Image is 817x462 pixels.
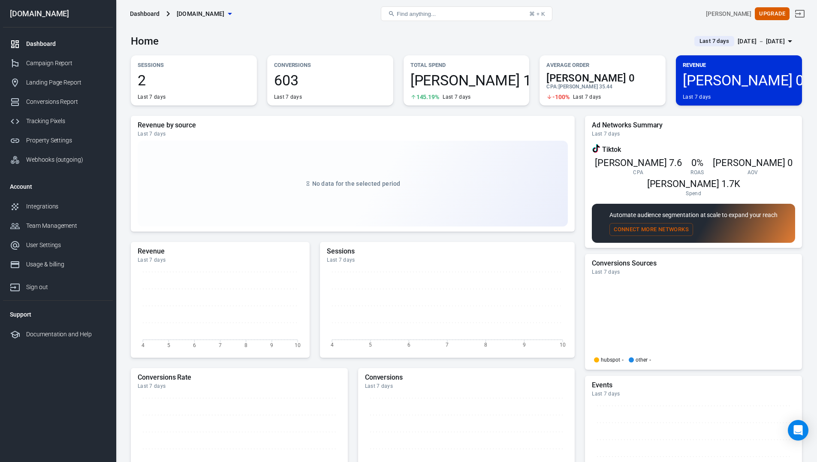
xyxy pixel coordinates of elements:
p: Average Order [546,60,659,69]
span: Find anything... [397,11,436,17]
span: AOV [748,169,758,176]
a: Campaign Report [3,54,113,73]
tspan: 8 [485,342,488,348]
tspan: 7 [219,342,222,348]
tspan: 10 [295,342,301,348]
div: Documentation and Help [26,330,106,339]
div: Last 7 days [592,269,795,275]
div: Last 7 days [138,130,568,137]
div: Usage & billing [26,260,106,269]
a: Integrations [3,197,113,216]
a: Sign out [3,274,113,297]
tspan: 6 [193,342,196,348]
div: Conversions Report [26,97,106,106]
span: sereniumwellness.com [177,9,225,19]
p: Total Spend [410,60,523,69]
div: Campaign Report [26,59,106,68]
h5: Sessions [327,247,568,256]
span: - [649,357,651,362]
a: Usage & billing [3,255,113,274]
div: Last 7 days [683,94,711,100]
div: TikTok Ads [592,144,600,155]
p: hubspot [601,357,620,362]
div: Last 7 days [138,257,303,263]
h3: Home [131,35,159,47]
span: Spend [686,190,701,197]
h5: Conversions Rate [138,373,341,382]
div: Last 7 days [274,94,302,100]
a: User Settings [3,236,113,255]
p: Automate audience segmentation at scale to expand your reach [609,211,778,220]
span: 2 [138,73,250,88]
span: 603 [274,73,386,88]
span: CPA [633,169,643,176]
div: Last 7 days [592,390,795,397]
div: Landing Page Report [26,78,106,87]
tspan: 4 [142,342,145,348]
h5: Conversions Sources [592,259,795,268]
div: Sign out [26,283,106,292]
span: CPA : [546,84,558,90]
p: other [636,357,648,362]
div: Last 7 days [443,94,470,100]
div: Last 7 days [138,383,341,390]
span: - [622,357,624,362]
span: -100% [552,94,570,100]
a: Webhooks (outgoing) [3,150,113,169]
div: Last 7 days [573,94,601,100]
button: Find anything...⌘ + K [381,6,552,21]
div: Last 7 days [327,257,568,263]
tspan: 6 [407,342,410,348]
a: Team Management [3,216,113,236]
button: Upgrade [755,7,790,21]
p: Conversions [274,60,386,69]
a: Conversions Report [3,92,113,112]
span: No data for the selected period [312,180,401,187]
span: [PERSON_NAME] 0 [683,73,795,88]
span: [PERSON_NAME] 1.7K [410,73,523,88]
li: Support [3,304,113,325]
div: Dashboard [26,39,106,48]
span: [PERSON_NAME] 35.44 [558,84,612,90]
h5: Conversions [365,373,568,382]
a: Dashboard [3,34,113,54]
div: Tracking Pixels [26,117,106,126]
div: [DATE] － [DATE] [738,36,785,47]
p: Revenue [683,60,795,69]
tspan: 8 [244,342,247,348]
h5: Revenue by source [138,121,568,130]
div: Open Intercom Messenger [788,420,808,441]
button: Connect More Networks [609,223,693,236]
h5: Events [592,381,795,390]
tspan: 7 [446,342,449,348]
p: Sessions [138,60,250,69]
tspan: 4 [331,342,334,348]
div: Property Settings [26,136,106,145]
div: Team Management [26,221,106,230]
div: Last 7 days [138,94,166,100]
button: Last 7 days[DATE] － [DATE] [687,34,802,48]
span: [PERSON_NAME] 7.6 [595,157,682,168]
div: Tiktok [592,144,795,155]
div: [DOMAIN_NAME] [3,10,113,18]
div: Last 7 days [365,383,568,390]
tspan: 10 [560,342,566,348]
li: Account [3,176,113,197]
a: Tracking Pixels [3,112,113,131]
h5: Ad Networks Summary [592,121,795,130]
a: Property Settings [3,131,113,150]
span: [PERSON_NAME] 0 [546,73,659,83]
tspan: 9 [523,342,526,348]
a: Landing Page Report [3,73,113,92]
div: Account id: xVveC26S [706,9,751,18]
button: [DOMAIN_NAME] [173,6,235,22]
div: User Settings [26,241,106,250]
h5: Revenue [138,247,303,256]
a: Sign out [790,3,810,24]
span: [PERSON_NAME] 1.7K [647,178,740,189]
span: Last 7 days [696,37,733,45]
tspan: 5 [167,342,170,348]
div: Dashboard [130,9,160,18]
tspan: 5 [369,342,372,348]
div: Webhooks (outgoing) [26,155,106,164]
